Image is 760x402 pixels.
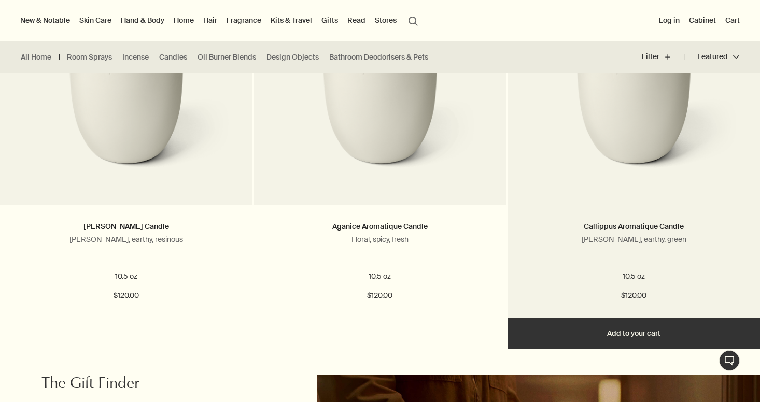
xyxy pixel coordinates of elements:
a: Bathroom Deodorisers & Pets [329,52,428,62]
a: Fragrance [224,13,263,27]
a: All Home [21,52,51,62]
a: Room Sprays [67,52,112,62]
h2: The Gift Finder [41,375,254,395]
a: Skin Care [77,13,114,27]
a: Home [172,13,196,27]
button: Add to your cart - $120.00 [508,318,760,349]
button: Featured [684,45,739,69]
a: Oil Burner Blends [198,52,256,62]
a: Cabinet [687,13,718,27]
a: [PERSON_NAME] Candle [83,222,169,231]
span: $120.00 [367,290,392,302]
button: Cart [723,13,742,27]
button: Stores [373,13,399,27]
button: Live Assistance [719,350,740,371]
a: Gifts [319,13,340,27]
a: Incense [122,52,149,62]
a: Callippus Aromatique Candle [584,222,684,231]
a: Read [345,13,368,27]
span: $120.00 [114,290,139,302]
a: Design Objects [266,52,319,62]
a: Kits & Travel [269,13,314,27]
button: Filter [642,45,684,69]
button: Log in [657,13,682,27]
a: Hair [201,13,219,27]
a: Hand & Body [119,13,166,27]
span: $120.00 [621,290,646,302]
a: Candles [159,52,187,62]
p: [PERSON_NAME], earthy, green [523,235,744,244]
p: Floral, spicy, fresh [270,235,491,244]
p: [PERSON_NAME], earthy, resinous [16,235,237,244]
button: Open search [404,10,423,30]
a: Aganice Aromatique Candle [332,222,428,231]
button: New & Notable [18,13,72,27]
